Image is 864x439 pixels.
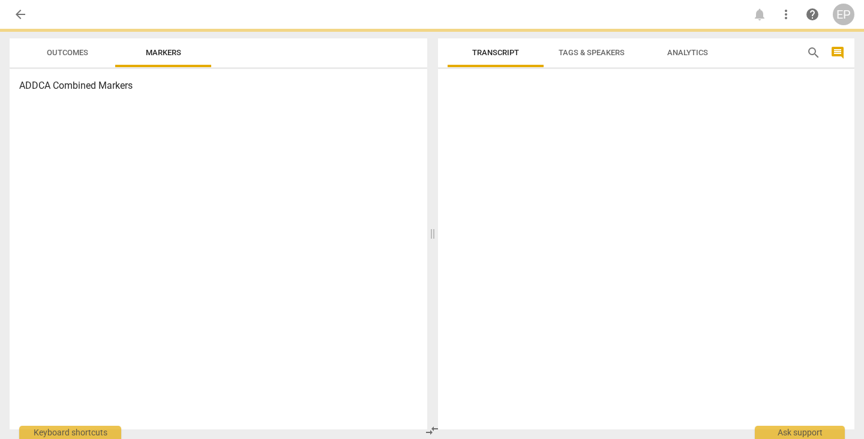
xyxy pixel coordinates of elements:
[146,48,181,57] span: Markers
[472,48,519,57] span: Transcript
[833,4,854,25] button: EP
[804,43,823,62] button: Search
[802,4,823,25] a: Help
[828,43,847,62] button: Show/Hide comments
[755,426,845,439] div: Ask support
[19,426,121,439] div: Keyboard shortcuts
[19,79,418,93] h3: ADDCA Combined Markers
[13,7,28,22] span: arrow_back
[425,423,439,438] span: compare_arrows
[559,48,625,57] span: Tags & Speakers
[47,48,88,57] span: Outcomes
[806,46,821,60] span: search
[779,7,793,22] span: more_vert
[830,46,845,60] span: comment
[667,48,708,57] span: Analytics
[805,7,820,22] span: help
